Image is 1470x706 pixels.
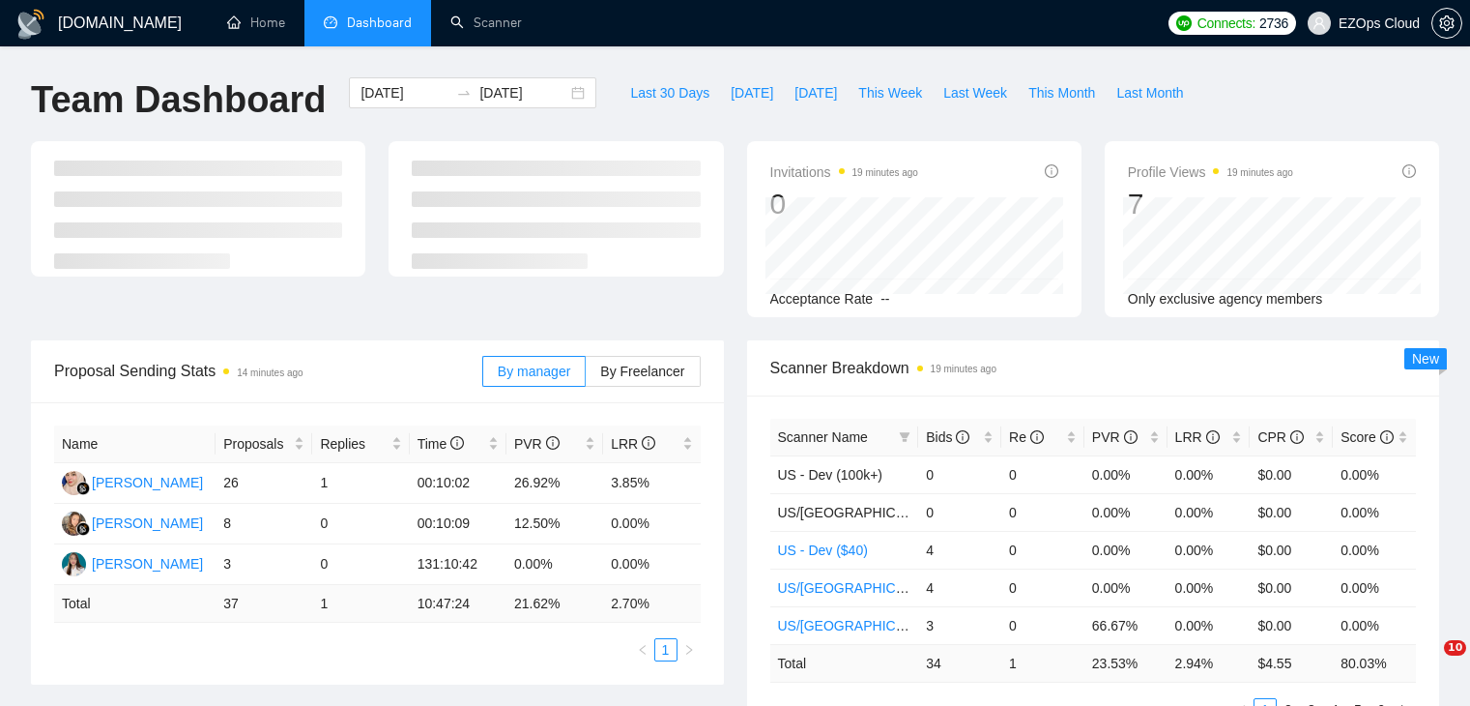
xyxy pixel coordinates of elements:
span: [DATE] [731,82,773,103]
span: Scanner Name [778,429,868,445]
span: Last 30 Days [630,82,709,103]
span: Invitations [770,161,918,184]
span: info-circle [1290,430,1304,444]
span: info-circle [546,436,560,450]
td: 34 [918,644,1001,682]
td: 1 [312,463,409,504]
span: CPR [1257,429,1303,445]
td: 0.00% [1167,493,1251,531]
iframe: Intercom live chat [1404,640,1451,687]
td: $ 4.55 [1250,644,1333,682]
button: setting [1431,8,1462,39]
td: 2.70 % [603,585,700,623]
th: Name [54,426,216,463]
span: info-circle [1030,430,1044,444]
span: info-circle [1206,430,1220,444]
button: left [631,638,654,662]
td: 1 [312,585,409,623]
span: Last Month [1116,82,1183,103]
button: Last 30 Days [620,77,720,108]
td: 3 [918,606,1001,644]
a: US/[GEOGRAPHIC_DATA] - AWS ($40) [778,580,1019,596]
span: Bids [926,429,969,445]
div: [PERSON_NAME] [92,553,203,574]
span: By manager [498,364,570,379]
button: This Week [848,77,933,108]
span: to [456,85,472,101]
span: [DATE] [794,82,837,103]
td: 0.00% [1167,569,1251,606]
button: Last Week [933,77,1018,108]
time: 14 minutes ago [237,368,303,378]
td: 0.00% [1084,493,1167,531]
td: 0.00% [1333,606,1416,644]
a: US/[GEOGRAPHIC_DATA] - Keywords ($40) [778,618,1049,633]
td: 0.00% [603,504,700,544]
button: right [677,638,701,662]
span: US/[GEOGRAPHIC_DATA] - AWS [778,505,983,520]
td: 0 [1001,493,1084,531]
span: info-circle [1124,430,1138,444]
td: 0.00% [1167,606,1251,644]
td: 0 [1001,569,1084,606]
div: 0 [770,186,918,222]
td: 0.00% [1333,456,1416,493]
button: This Month [1018,77,1106,108]
td: 0 [312,544,409,585]
td: 0 [918,493,1001,531]
a: NK[PERSON_NAME] [62,515,203,530]
span: Re [1009,429,1044,445]
div: [PERSON_NAME] [92,513,203,534]
span: info-circle [642,436,655,450]
span: filter [895,423,914,452]
span: right [683,644,695,656]
td: Total [54,585,216,623]
span: filter [899,431,910,443]
td: 0 [1001,456,1084,493]
td: 0 [1001,531,1084,569]
td: 0.00% [1167,531,1251,569]
td: 80.03 % [1333,644,1416,682]
td: 0.00% [1084,531,1167,569]
td: $0.00 [1250,493,1333,531]
span: setting [1432,15,1461,31]
td: 2.94 % [1167,644,1251,682]
td: 0.00% [1084,569,1167,606]
td: 3 [216,544,312,585]
span: Replies [320,433,387,455]
td: 3.85% [603,463,700,504]
span: New [1412,351,1439,367]
td: 0.00% [603,544,700,585]
a: 1 [655,639,677,661]
time: 19 minutes ago [1226,167,1292,178]
span: Score [1340,429,1393,445]
a: TA[PERSON_NAME] [62,555,203,571]
span: By Freelancer [600,364,684,379]
img: gigradar-bm.png [76,522,90,536]
span: 2736 [1259,13,1288,34]
span: Time [418,436,464,452]
span: This Week [858,82,922,103]
td: $0.00 [1250,569,1333,606]
img: upwork-logo.png [1176,15,1192,31]
span: Dashboard [347,15,412,31]
button: Last Month [1106,77,1194,108]
span: Only exclusive agency members [1128,291,1323,307]
th: Proposals [216,426,312,463]
img: NK [62,512,86,536]
td: $0.00 [1250,606,1333,644]
img: gigradar-bm.png [76,482,90,495]
td: 26 [216,463,312,504]
span: LRR [611,436,655,452]
td: 4 [918,569,1001,606]
td: 0 [1001,606,1084,644]
span: Proposals [223,433,290,455]
span: Acceptance Rate [770,291,874,307]
td: 0 [918,456,1001,493]
span: -- [880,291,889,307]
span: 10 [1444,640,1466,656]
td: 131:10:42 [410,544,506,585]
td: 1 [1001,644,1084,682]
span: Proposal Sending Stats [54,359,482,383]
button: [DATE] [784,77,848,108]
